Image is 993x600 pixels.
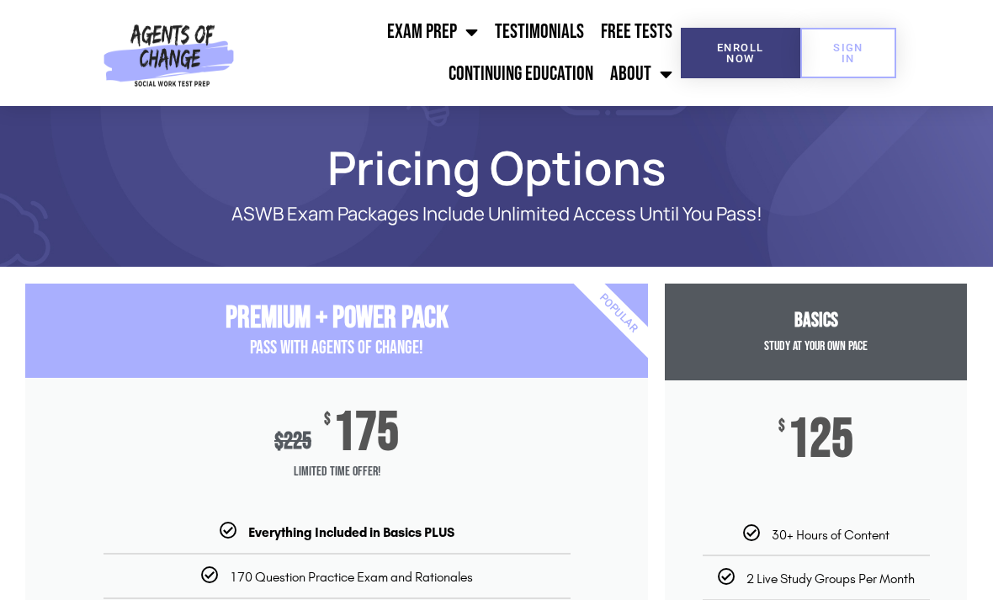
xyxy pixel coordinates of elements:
[274,427,284,455] span: $
[42,148,951,187] h1: Pricing Options
[274,427,311,455] div: 225
[788,418,853,462] span: 125
[324,412,331,428] span: $
[522,216,716,411] div: Popular
[248,524,454,540] b: Everything Included in Basics PLUS
[665,309,967,333] h3: Basics
[25,300,648,337] h3: Premium + Power Pack
[486,11,592,53] a: Testimonials
[379,11,486,53] a: Exam Prep
[592,11,681,53] a: Free Tests
[602,53,681,95] a: About
[440,53,602,95] a: Continuing Education
[230,569,473,585] span: 170 Question Practice Exam and Rationales
[241,11,681,95] nav: Menu
[772,527,889,543] span: 30+ Hours of Content
[681,28,801,78] a: Enroll Now
[764,338,868,354] span: Study at your Own Pace
[800,28,896,78] a: SIGN IN
[250,337,423,359] span: PASS with AGENTS OF CHANGE!
[109,204,884,225] p: ASWB Exam Packages Include Unlimited Access Until You Pass!
[827,42,869,64] span: SIGN IN
[333,412,399,455] span: 175
[746,571,915,587] span: 2 Live Study Groups Per Month
[25,455,648,489] span: Limited Time Offer!
[708,42,774,64] span: Enroll Now
[778,418,785,435] span: $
